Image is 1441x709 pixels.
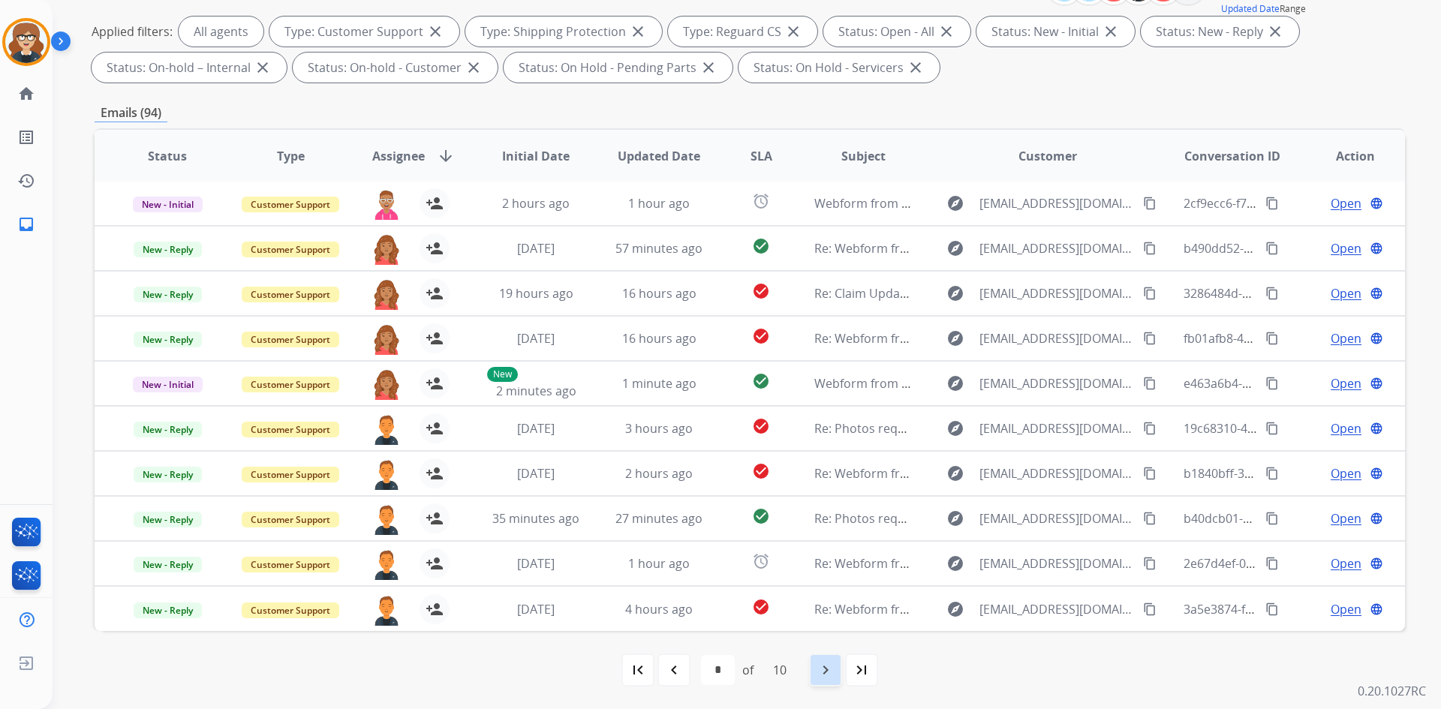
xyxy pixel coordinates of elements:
mat-icon: close [426,23,444,41]
mat-icon: explore [946,194,964,212]
span: Customer Support [242,197,339,212]
mat-icon: close [784,23,802,41]
img: agent-avatar [372,278,402,310]
mat-icon: home [17,85,35,103]
img: agent-avatar [372,413,402,445]
mat-icon: language [1370,422,1383,435]
mat-icon: list_alt [17,128,35,146]
span: Open [1331,509,1361,527]
mat-icon: person_add [426,239,444,257]
img: agent-avatar [372,594,402,626]
span: Status [148,147,187,165]
span: New - Reply [134,602,202,618]
span: b490dd52-2545-4e4a-b017-cb703122e704 [1184,240,1418,257]
span: [EMAIL_ADDRESS][DOMAIN_NAME] [979,329,1134,347]
span: [EMAIL_ADDRESS][DOMAIN_NAME] [979,509,1134,527]
mat-icon: content_copy [1265,242,1279,255]
mat-icon: content_copy [1143,602,1157,616]
img: agent-avatar [372,323,402,355]
mat-icon: last_page [853,661,871,679]
mat-icon: inbox [17,215,35,233]
img: agent-avatar [372,548,402,580]
mat-icon: check_circle [752,507,770,525]
span: Initial Date [502,147,570,165]
span: New - Reply [134,422,202,437]
mat-icon: content_copy [1265,332,1279,345]
span: Customer Support [242,557,339,572]
mat-icon: person_add [426,554,444,572]
span: 35 minutes ago [492,510,579,527]
mat-icon: check_circle [752,598,770,616]
mat-icon: alarm [752,552,770,570]
span: Open [1331,600,1361,618]
mat-icon: explore [946,239,964,257]
span: [DATE] [517,555,555,572]
mat-icon: content_copy [1265,287,1279,300]
span: [DATE] [517,601,555,617]
span: Customer Support [242,467,339,482]
span: Customer Support [242,602,339,618]
img: agent-avatar [372,368,402,400]
span: 57 minutes ago [615,240,702,257]
mat-icon: explore [946,554,964,572]
mat-icon: history [17,172,35,190]
span: 19 hours ago [499,285,573,302]
span: New - Reply [134,557,202,572]
div: Status: On Hold - Pending Parts [504,53,733,83]
div: 10 [761,655,799,685]
mat-icon: language [1370,377,1383,390]
span: [EMAIL_ADDRESS][DOMAIN_NAME] [979,284,1134,302]
button: Updated Date [1221,3,1280,15]
mat-icon: content_copy [1265,377,1279,390]
span: New - Initial [133,197,203,212]
mat-icon: person_add [426,374,444,392]
span: Open [1331,239,1361,257]
mat-icon: check_circle [752,237,770,255]
span: [EMAIL_ADDRESS][DOMAIN_NAME] [979,600,1134,618]
mat-icon: content_copy [1143,197,1157,210]
mat-icon: person_add [426,284,444,302]
img: agent-avatar [372,188,402,220]
span: Re: Photos required for your Extend claim [814,420,1051,437]
span: [EMAIL_ADDRESS][DOMAIN_NAME] [979,464,1134,482]
mat-icon: close [699,59,717,77]
img: agent-avatar [372,458,402,490]
span: Open [1331,374,1361,392]
mat-icon: person_add [426,509,444,527]
span: fb01afb8-4335-4c20-bb80-6b47d56d8bdf [1184,330,1412,347]
mat-icon: content_copy [1265,512,1279,525]
span: 2 minutes ago [496,383,576,399]
mat-icon: language [1370,557,1383,570]
span: New - Reply [134,332,202,347]
span: 27 minutes ago [615,510,702,527]
span: Type [277,147,305,165]
p: 0.20.1027RC [1358,682,1426,700]
span: [EMAIL_ADDRESS][DOMAIN_NAME] [979,554,1134,572]
div: Status: On-hold - Customer [293,53,498,83]
mat-icon: person_add [426,329,444,347]
mat-icon: navigate_next [817,661,835,679]
div: Status: Open - All [823,17,970,47]
span: [EMAIL_ADDRESS][DOMAIN_NAME] [979,194,1134,212]
span: Customer Support [242,377,339,392]
span: [DATE] [517,240,555,257]
span: [EMAIL_ADDRESS][DOMAIN_NAME] [979,374,1134,392]
span: Customer Support [242,332,339,347]
span: New - Initial [133,377,203,392]
span: Open [1331,194,1361,212]
mat-icon: explore [946,419,964,437]
mat-icon: language [1370,287,1383,300]
span: SLA [751,147,772,165]
mat-icon: close [254,59,272,77]
mat-icon: close [907,59,925,77]
span: Re: Webform from [EMAIL_ADDRESS][DOMAIN_NAME] on [DATE] [814,601,1175,617]
span: Customer [1018,147,1077,165]
mat-icon: explore [946,600,964,618]
span: Re: Claim Update. [814,285,914,302]
span: Re: Webform from [EMAIL_ADDRESS][DOMAIN_NAME] on [DATE] [814,465,1175,482]
span: Conversation ID [1184,147,1280,165]
mat-icon: check_circle [752,462,770,480]
span: Open [1331,284,1361,302]
div: Status: New - Reply [1141,17,1299,47]
span: [EMAIL_ADDRESS][DOMAIN_NAME] [979,419,1134,437]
